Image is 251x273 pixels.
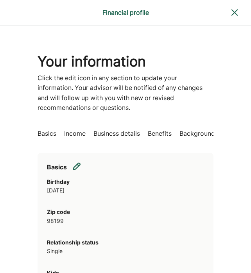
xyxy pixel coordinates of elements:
div: Financial profile [83,8,168,17]
div: 98199 [47,217,70,225]
div: Relationship status [47,238,99,247]
p: Click the edit icon in any section to update your information. Your advisor will be notified of a... [38,73,213,113]
p: Benefits [148,129,172,139]
div: Birthday [47,178,70,186]
p: Business details [93,129,140,139]
div: Zip code [47,208,70,216]
h1: Your information [38,50,213,73]
p: Background and goals [179,129,245,139]
p: Income [64,129,86,139]
div: [DATE] [47,186,70,195]
div: Single [47,247,99,255]
h2: Basics [47,162,67,172]
p: Basics [38,129,56,139]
